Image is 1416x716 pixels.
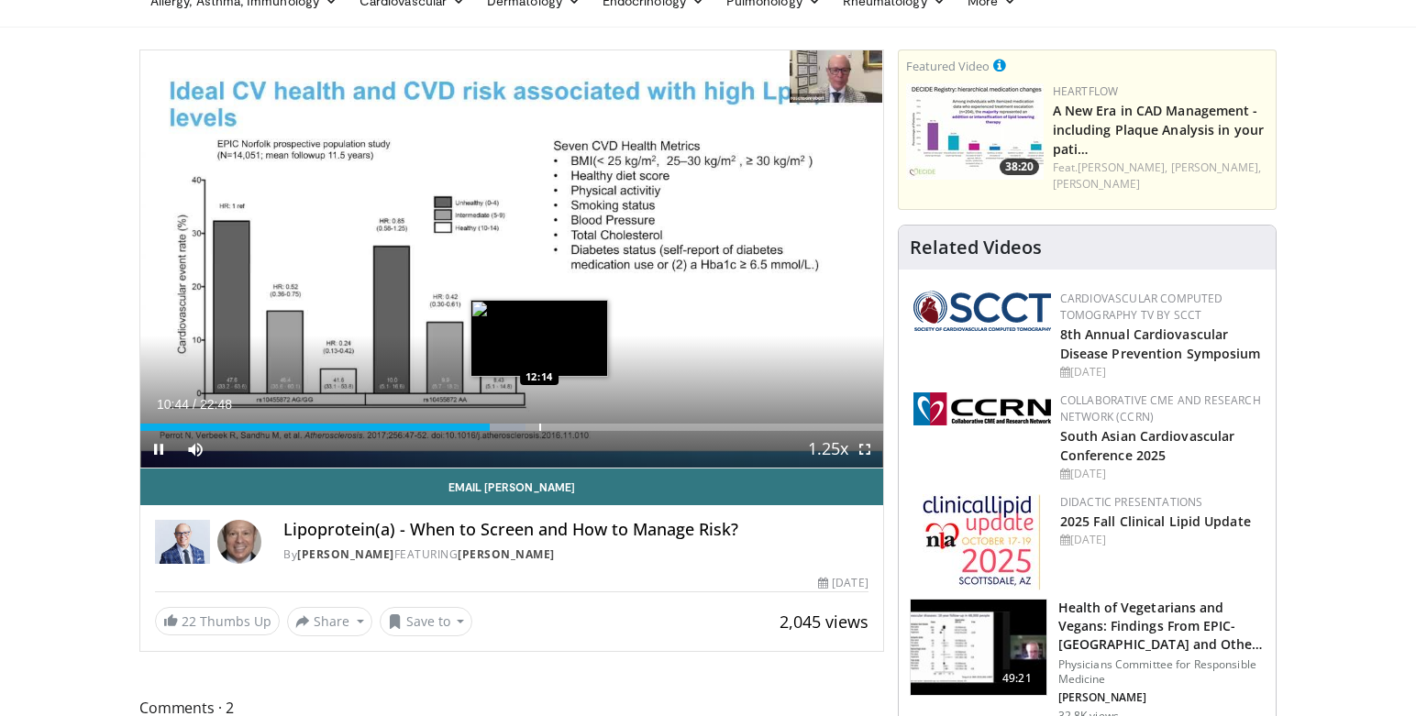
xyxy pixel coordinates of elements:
[1060,291,1223,323] a: Cardiovascular Computed Tomography TV by SCCT
[177,431,214,468] button: Mute
[182,612,196,630] span: 22
[380,607,473,636] button: Save to
[1060,494,1261,511] div: Didactic Presentations
[906,58,990,74] small: Featured Video
[157,397,189,412] span: 10:44
[1060,392,1261,424] a: Collaborative CME and Research Network (CCRN)
[1053,160,1268,193] div: Feat.
[1060,466,1261,482] div: [DATE]
[140,50,883,468] video-js: Video Player
[283,520,868,540] h4: Lipoprotein(a) - When to Screen and How to Manage Risk?
[1060,512,1251,530] a: 2025 Fall Clinical Lipid Update
[995,669,1039,688] span: 49:21
[1171,160,1261,175] a: [PERSON_NAME],
[1053,83,1119,99] a: Heartflow
[283,546,868,563] div: By FEATURING
[1058,690,1265,705] p: [PERSON_NAME]
[1060,427,1235,464] a: South Asian Cardiovascular Conference 2025
[1053,176,1140,192] a: [PERSON_NAME]
[200,397,232,412] span: 22:48
[906,83,1044,180] img: 738d0e2d-290f-4d89-8861-908fb8b721dc.150x105_q85_crop-smart_upscale.jpg
[818,575,868,591] div: [DATE]
[217,520,261,564] img: Avatar
[140,431,177,468] button: Pause
[140,468,883,505] a: Email [PERSON_NAME]
[1060,325,1261,362] a: 8th Annual Cardiovascular Disease Prevention Symposium
[911,600,1046,695] img: 606f2b51-b844-428b-aa21-8c0c72d5a896.150x105_q85_crop-smart_upscale.jpg
[193,397,196,412] span: /
[810,431,846,468] button: Playback Rate
[1078,160,1167,175] a: [PERSON_NAME],
[140,424,883,431] div: Progress Bar
[287,607,372,636] button: Share
[780,611,868,633] span: 2,045 views
[1058,599,1265,654] h3: Health of Vegetarians and Vegans: Findings From EPIC-[GEOGRAPHIC_DATA] and Othe…
[906,83,1044,180] a: 38:20
[470,300,608,377] img: image.jpeg
[1060,364,1261,380] div: [DATE]
[1058,657,1265,687] p: Physicians Committee for Responsible Medicine
[913,291,1051,331] img: 51a70120-4f25-49cc-93a4-67582377e75f.png.150x105_q85_autocrop_double_scale_upscale_version-0.2.png
[458,546,555,562] a: [PERSON_NAME]
[1000,159,1039,175] span: 38:20
[155,607,280,635] a: 22 Thumbs Up
[1060,532,1261,548] div: [DATE]
[846,431,883,468] button: Fullscreen
[923,494,1041,590] img: d65bce67-f81a-47c5-b47d-7b8806b59ca8.jpg.150x105_q85_autocrop_double_scale_upscale_version-0.2.jpg
[155,520,210,564] img: Dr. Robert S. Rosenson
[913,392,1051,425] img: a04ee3ba-8487-4636-b0fb-5e8d268f3737.png.150x105_q85_autocrop_double_scale_upscale_version-0.2.png
[1053,102,1264,158] a: A New Era in CAD Management - including Plaque Analysis in your pati…
[297,546,394,562] a: [PERSON_NAME]
[910,237,1042,259] h4: Related Videos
